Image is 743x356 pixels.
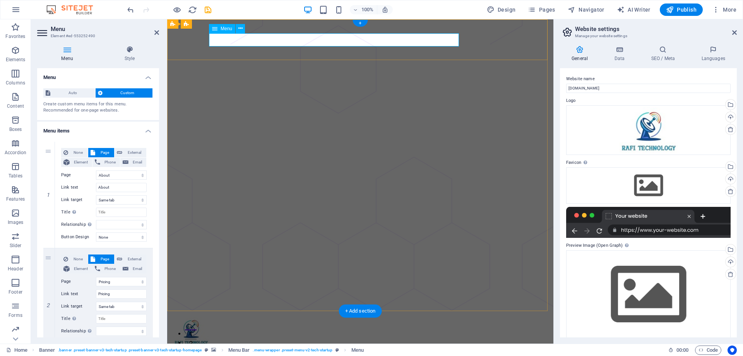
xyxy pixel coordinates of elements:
div: Logo-4hsNqkXoogG1hkH1nnbIig.jpg [566,105,731,155]
i: This element is a customizable preset [336,348,339,352]
div: Create custom menu items for this menu. Recommended for one-page websites. [43,101,153,114]
label: Link text [61,183,96,192]
h4: Data [603,46,639,62]
button: save [203,5,212,14]
p: Elements [6,57,26,63]
p: Tables [9,173,22,179]
span: Email [131,158,144,167]
span: External [125,255,144,264]
button: None [61,148,88,157]
button: reload [188,5,197,14]
button: 100% [350,5,377,14]
span: None [70,148,86,157]
span: Design [487,6,516,14]
em: 1 [43,192,54,198]
button: Publish [660,3,703,16]
label: Page [61,277,96,286]
button: Page [88,255,114,264]
h6: Session time [668,346,689,355]
p: Columns [6,80,25,86]
label: Title [61,314,96,323]
h4: Style [100,46,159,62]
i: Reload page [188,5,197,14]
span: Email [131,264,144,273]
span: Code [698,346,718,355]
p: Footer [9,289,22,295]
span: . banner .preset-banner-v3-tech-startup .preset-banner-v3-tech-startup-homepage [58,346,202,355]
label: Relationship [61,327,96,336]
label: Link target [61,195,96,205]
span: : [682,347,683,353]
p: Content [7,103,24,109]
input: Title [96,314,147,323]
button: AI Writer [614,3,654,16]
h4: Languages [690,46,737,62]
input: Link text... [96,183,147,192]
input: Title [96,208,147,217]
div: Design (Ctrl+Alt+Y) [484,3,519,16]
button: External [115,148,146,157]
button: Page [88,148,114,157]
h4: Menu [37,46,100,62]
span: External [125,148,144,157]
h4: SEO / Meta [639,46,690,62]
span: Pages [528,6,555,14]
div: + Add section [339,304,382,318]
label: Link text [61,289,96,299]
a: Click to cancel selection. Double-click to open Pages [6,346,27,355]
div: Select files from the file manager, stock photos, or upload file(s) [566,250,731,339]
button: Code [695,346,721,355]
span: Navigator [568,6,604,14]
label: Page [61,170,96,180]
label: Website name [566,74,731,84]
img: Editor Logo [45,5,103,14]
p: Header [8,266,23,272]
label: Button Design [61,232,96,242]
button: Phone [92,158,120,167]
button: Design [484,3,519,16]
span: Click to select. Double-click to edit [39,346,55,355]
div: Select files from the file manager, stock photos, or upload file(s) [566,167,731,204]
label: Title [61,208,96,217]
nav: breadcrumb [39,346,364,355]
label: Link target [61,302,96,311]
span: Element [72,158,90,167]
label: Preview Image (Open Graph) [566,241,731,250]
button: Email [120,158,146,167]
button: More [709,3,740,16]
span: Click to select. Double-click to edit [351,346,364,355]
span: Publish [666,6,697,14]
span: . menu-wrapper .preset-menu-v2-tech-startup [253,346,332,355]
span: 00 00 [676,346,688,355]
h3: Manage your website settings [575,33,721,40]
input: Link text... [96,289,147,299]
h4: General [560,46,603,62]
p: Slider [10,242,22,249]
span: Menu [221,26,232,31]
label: Relationship [61,220,96,229]
i: Undo: Change image (Ctrl+Z) [126,5,135,14]
button: Email [120,264,146,273]
span: Auto [53,88,93,98]
span: Phone [103,264,118,273]
label: Logo [566,96,731,105]
button: 1 [18,310,29,311]
h6: 100% [361,5,374,14]
span: Phone [103,158,118,167]
button: External [115,255,146,264]
h4: Menu items [37,122,159,136]
button: Pages [525,3,558,16]
span: Page [98,255,112,264]
span: Element [72,264,90,273]
div: + [353,20,368,27]
button: Auto [43,88,95,98]
button: Element [61,158,92,167]
i: This element contains a background [211,348,216,352]
p: Features [6,196,25,202]
i: Save (Ctrl+S) [204,5,212,14]
input: Name... [566,84,731,93]
button: Custom [96,88,153,98]
p: Favorites [5,33,25,40]
span: AI Writer [617,6,651,14]
button: Usercentrics [728,346,737,355]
